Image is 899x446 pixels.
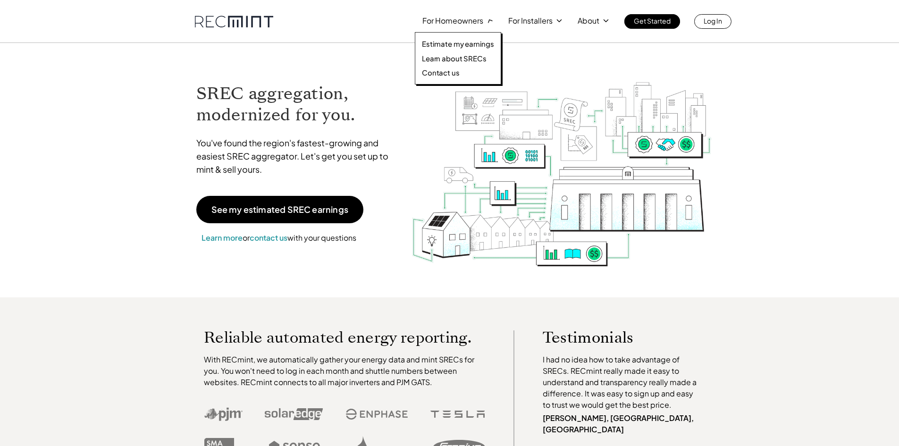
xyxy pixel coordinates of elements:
p: Learn about SRECs [422,54,486,63]
a: Log In [694,14,731,29]
p: With RECmint, we automatically gather your energy data and mint SRECs for you. You won't need to ... [204,354,485,388]
a: Get Started [624,14,680,29]
p: For Homeowners [422,14,483,27]
img: RECmint value cycle [411,57,712,269]
p: Get Started [634,14,671,27]
p: Log In [704,14,722,27]
p: I had no idea how to take advantage of SRECs. RECmint really made it easy to understand and trans... [543,354,701,411]
p: Testimonials [543,330,683,345]
a: See my estimated SREC earnings [196,196,363,223]
p: [PERSON_NAME], [GEOGRAPHIC_DATA], [GEOGRAPHIC_DATA] [543,412,701,435]
p: See my estimated SREC earnings [211,205,348,214]
a: Contact us [422,68,494,77]
p: Contact us [422,68,460,77]
a: Learn more [202,233,243,243]
p: Reliable automated energy reporting. [204,330,485,345]
p: You've found the region's fastest-growing and easiest SREC aggregator. Let's get you set up to mi... [196,136,397,176]
p: About [578,14,599,27]
p: For Installers [508,14,553,27]
a: contact us [250,233,287,243]
a: Estimate my earnings [422,39,494,49]
a: Learn about SRECs [422,54,494,63]
h1: SREC aggregation, modernized for you. [196,83,397,126]
p: or with your questions [196,232,361,244]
